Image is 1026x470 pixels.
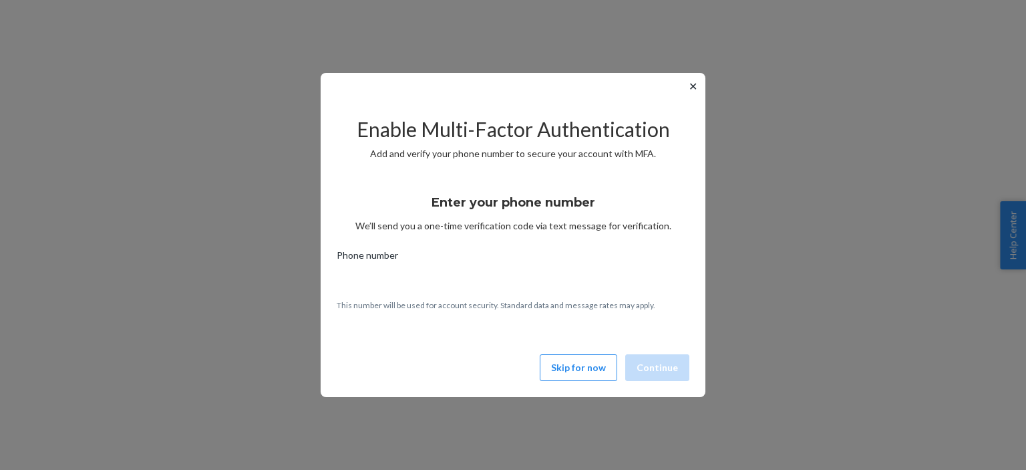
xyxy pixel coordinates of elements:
h2: Enable Multi-Factor Authentication [337,118,689,140]
div: We’ll send you a one-time verification code via text message for verification. [337,183,689,233]
p: This number will be used for account security. Standard data and message rates may apply. [337,300,689,311]
button: ✕ [686,78,700,94]
h3: Enter your phone number [432,194,595,211]
span: Phone number [337,249,398,267]
p: Add and verify your phone number to secure your account with MFA. [337,147,689,160]
button: Skip for now [540,354,617,381]
button: Continue [625,354,689,381]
